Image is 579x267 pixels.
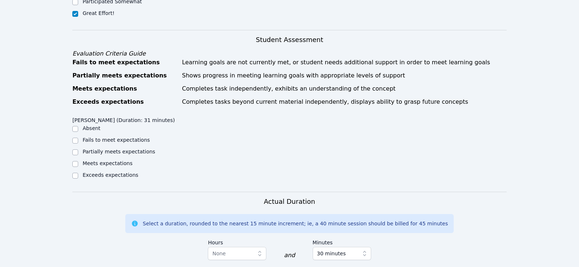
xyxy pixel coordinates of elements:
[83,160,133,166] label: Meets expectations
[83,125,100,131] label: Absent
[143,220,448,227] div: Select a duration, rounded to the nearest 15 minute increment; ie, a 40 minute session should be ...
[317,249,346,258] span: 30 minutes
[72,49,507,58] div: Evaluation Criteria Guide
[208,247,266,260] button: None
[72,84,178,93] div: Meets expectations
[313,236,371,247] label: Minutes
[264,197,315,207] h3: Actual Duration
[212,251,226,256] span: None
[72,71,178,80] div: Partially meets expectations
[182,84,507,93] div: Completes task independently, exhibits an understanding of the concept
[284,251,295,260] div: and
[72,35,507,45] h3: Student Assessment
[83,172,138,178] label: Exceeds expectations
[182,71,507,80] div: Shows progress in meeting learning goals with appropriate levels of support
[208,236,266,247] label: Hours
[83,149,155,155] label: Partially meets expectations
[83,10,114,16] label: Great Effort!
[313,247,371,260] button: 30 minutes
[83,137,150,143] label: Fails to meet expectations
[182,98,507,106] div: Completes tasks beyond current material independently, displays ability to grasp future concepts
[72,98,178,106] div: Exceeds expectations
[72,58,178,67] div: Fails to meet expectations
[182,58,507,67] div: Learning goals are not currently met, or student needs additional support in order to meet learni...
[72,114,175,125] legend: [PERSON_NAME] (Duration: 31 minutes)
